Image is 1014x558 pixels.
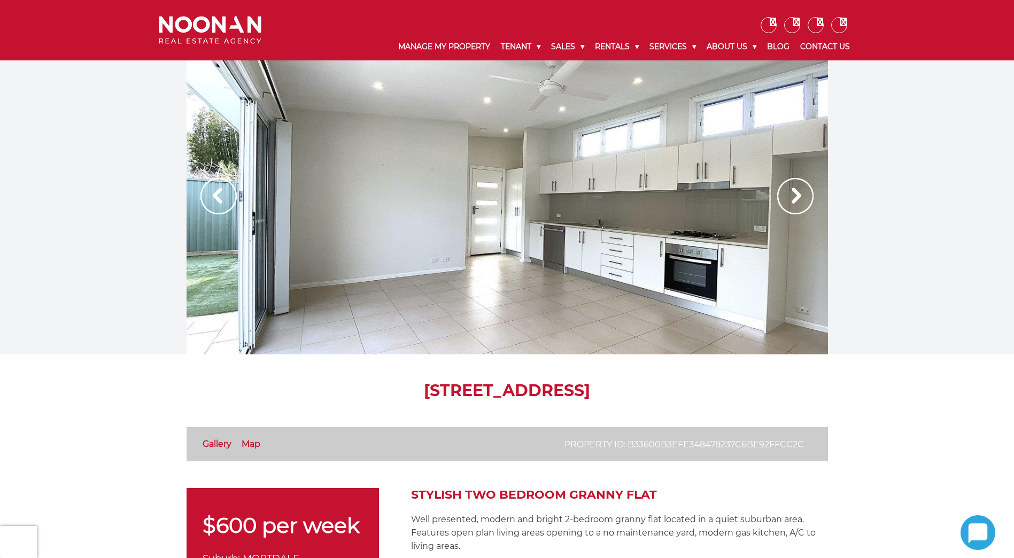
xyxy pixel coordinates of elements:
[393,33,496,60] a: Manage My Property
[564,438,804,451] p: Property ID: b33600b3efe348478237c6be92ffcc2c
[496,33,546,60] a: Tenant
[777,178,814,214] img: Arrow slider
[159,16,261,44] img: Noonan Real Estate Agency
[701,33,762,60] a: About Us
[762,33,795,60] a: Blog
[546,33,590,60] a: Sales
[187,381,828,400] h1: [STREET_ADDRESS]
[242,439,260,449] a: Map
[644,33,701,60] a: Services
[795,33,855,60] a: Contact Us
[203,515,363,536] p: $600 per week
[590,33,644,60] a: Rentals
[200,178,237,214] img: Arrow slider
[411,513,828,553] p: Well presented, modern and bright 2-bedroom granny flat located in a quiet suburban area. Feature...
[203,439,231,449] a: Gallery
[411,488,828,502] h2: Stylish Two Bedroom Granny Flat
